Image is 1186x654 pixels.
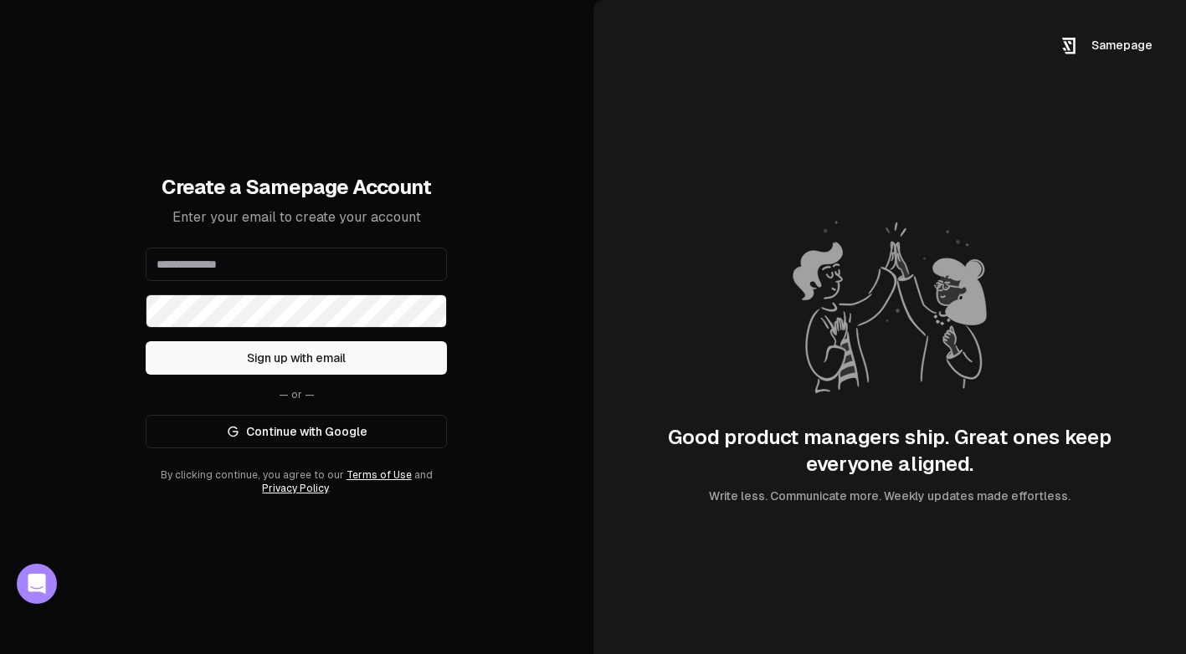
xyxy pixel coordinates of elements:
div: Good product managers ship. Great ones keep everyone aligned. [627,424,1153,478]
div: By clicking continue, you agree to our and . [146,468,447,495]
a: Continue with Google [146,415,447,448]
div: Open Intercom Messenger [17,564,57,604]
div: — or — [146,388,447,401]
a: Terms of Use [347,469,412,481]
button: Sign up with email [146,341,447,375]
a: Privacy Policy [262,483,328,494]
h1: Create a Samepage Account [146,174,447,201]
span: Samepage [1091,38,1153,52]
p: Enter your email to create your account [146,207,447,227]
div: Write less. Communicate more. Weekly updates made effortless. [709,488,1070,504]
